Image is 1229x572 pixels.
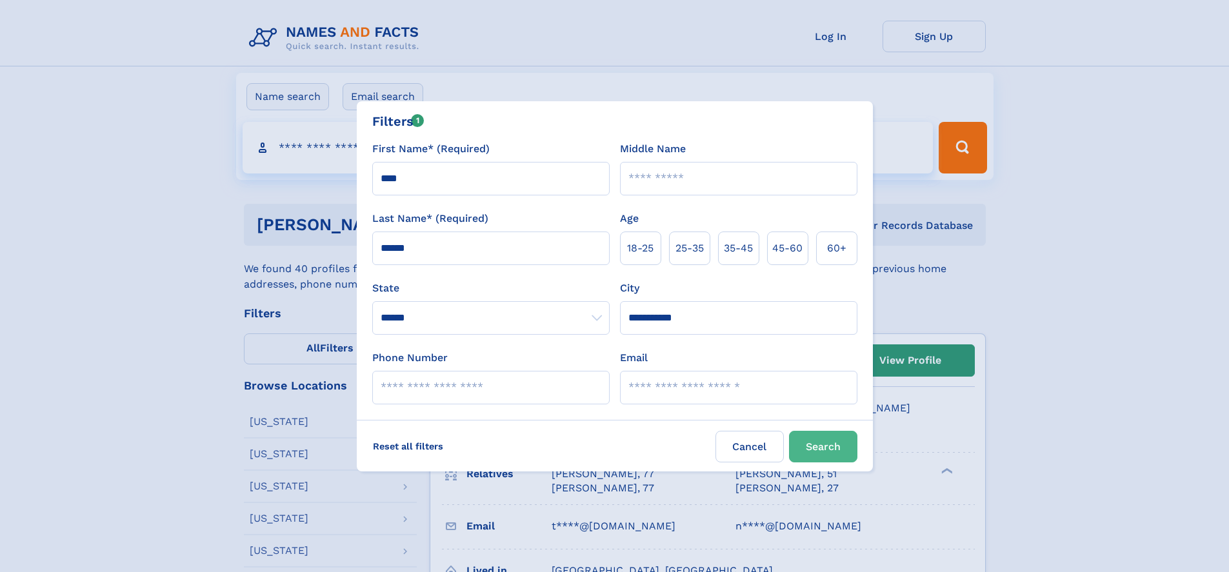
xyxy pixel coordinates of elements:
[365,431,452,462] label: Reset all filters
[372,141,490,157] label: First Name* (Required)
[772,241,803,256] span: 45‑60
[724,241,753,256] span: 35‑45
[827,241,846,256] span: 60+
[372,350,448,366] label: Phone Number
[715,431,784,462] label: Cancel
[620,211,639,226] label: Age
[675,241,704,256] span: 25‑35
[620,350,648,366] label: Email
[620,281,639,296] label: City
[372,281,610,296] label: State
[372,112,425,131] div: Filters
[372,211,488,226] label: Last Name* (Required)
[627,241,654,256] span: 18‑25
[620,141,686,157] label: Middle Name
[789,431,857,462] button: Search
